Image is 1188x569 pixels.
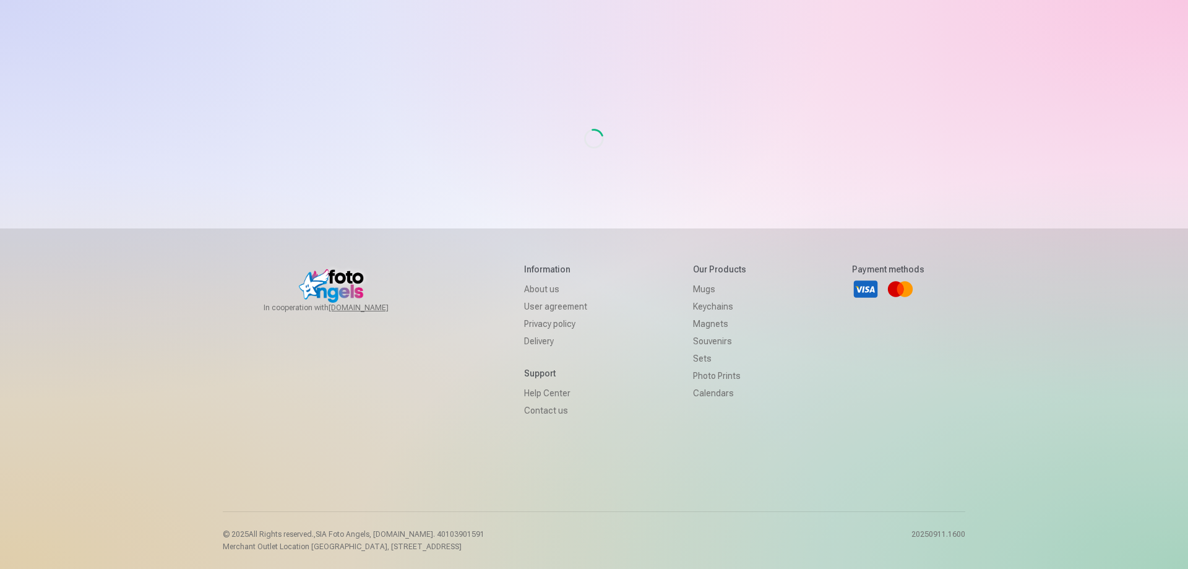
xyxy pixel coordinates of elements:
a: Calendars [693,384,746,402]
h5: Support [524,367,587,380]
a: Mastercard [887,276,914,303]
a: Mugs [693,280,746,298]
h5: Payment methods [852,263,924,276]
a: Delivery [524,332,587,350]
p: Merchant Outlet Location [GEOGRAPHIC_DATA], [STREET_ADDRESS] [223,542,484,552]
h5: Information [524,263,587,276]
h5: Our products [693,263,746,276]
a: [DOMAIN_NAME] [329,303,418,313]
p: © 2025 All Rights reserved. , [223,529,484,539]
a: Visa [852,276,879,303]
a: About us [524,280,587,298]
a: Souvenirs [693,332,746,350]
span: In cooperation with [264,303,418,313]
a: Sets [693,350,746,367]
a: Magnets [693,315,746,332]
a: Keychains [693,298,746,315]
a: Privacy policy [524,315,587,332]
p: 20250911.1600 [911,529,965,552]
span: SIA Foto Angels, [DOMAIN_NAME]. 40103901591 [316,530,484,539]
a: Photo prints [693,367,746,384]
a: Contact us [524,402,587,419]
a: User agreement [524,298,587,315]
a: Help Center [524,384,587,402]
